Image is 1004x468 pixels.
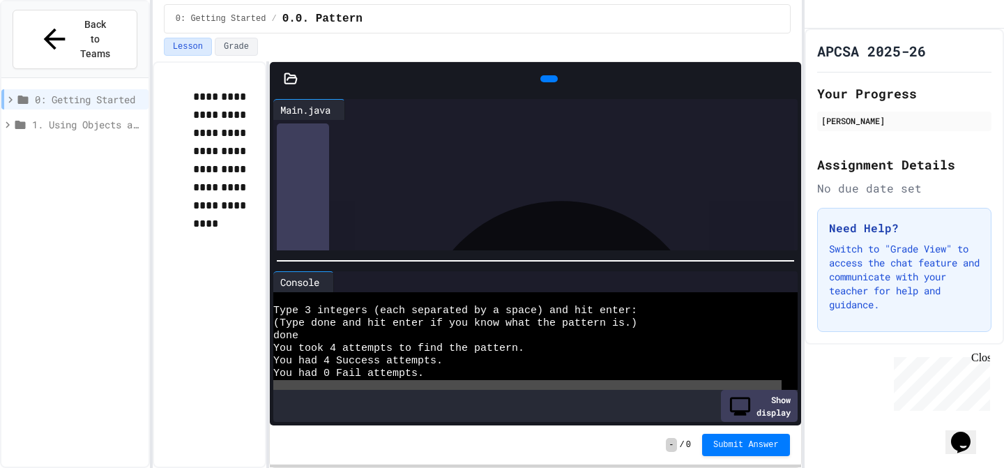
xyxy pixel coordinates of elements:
p: Switch to "Grade View" to access the chat feature and communicate with your teacher for help and ... [829,242,980,312]
span: 0: Getting Started [35,92,143,107]
div: No due date set [817,180,991,197]
div: Chat with us now!Close [6,6,96,89]
span: 0.0. Pattern [282,10,363,27]
span: You took 4 attempts to find the pattern. [273,342,524,355]
h3: Need Help? [829,220,980,236]
span: Submit Answer [713,439,779,451]
iframe: chat widget [945,412,990,454]
h2: Assignment Details [817,155,991,174]
span: - [666,438,676,452]
span: Type 3 integers (each separated by a space) and hit enter: [273,305,637,317]
span: / [271,13,276,24]
button: Submit Answer [702,434,790,456]
h1: APCSA 2025-26 [817,41,926,61]
span: 0: Getting Started [176,13,266,24]
span: / [680,439,685,451]
div: Main.java [273,99,345,120]
div: Show display [721,390,798,422]
div: Console [273,271,334,292]
div: [PERSON_NAME] [821,114,987,127]
span: You had 0 Fail attempts. [273,368,424,380]
div: Console [273,275,326,289]
span: done [273,330,298,342]
iframe: chat widget [888,352,990,411]
span: 0 [686,439,691,451]
span: (Type done and hit enter if you know what the pattern is.) [273,317,637,330]
button: Grade [215,38,258,56]
span: Back to Teams [79,17,112,61]
button: Lesson [164,38,212,56]
button: Back to Teams [13,10,137,69]
span: 1. Using Objects and Methods [32,117,143,132]
h2: Your Progress [817,84,991,103]
div: Main.java [273,103,337,117]
span: You had 4 Success attempts. [273,355,443,368]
